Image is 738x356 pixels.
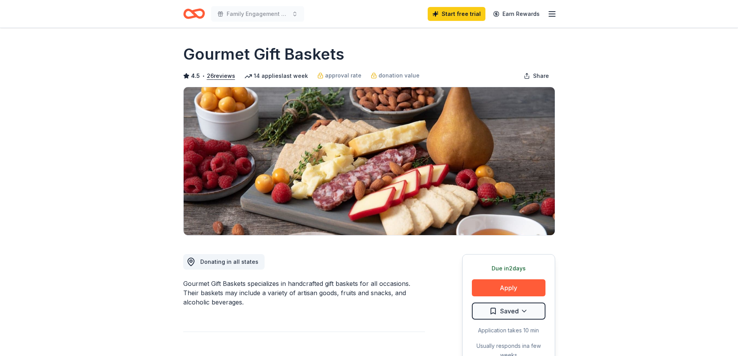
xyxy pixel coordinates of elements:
[227,9,289,19] span: Family Engagement Event
[500,306,519,316] span: Saved
[371,71,420,80] a: donation value
[207,71,235,81] button: 26reviews
[183,43,344,65] h1: Gourmet Gift Baskets
[428,7,485,21] a: Start free trial
[518,68,555,84] button: Share
[211,6,304,22] button: Family Engagement Event
[202,73,205,79] span: •
[378,71,420,80] span: donation value
[244,71,308,81] div: 14 applies last week
[200,258,258,265] span: Donating in all states
[325,71,361,80] span: approval rate
[472,279,545,296] button: Apply
[533,71,549,81] span: Share
[183,279,425,307] div: Gourmet Gift Baskets specializes in handcrafted gift baskets for all occasions. Their baskets may...
[191,71,200,81] span: 4.5
[472,264,545,273] div: Due in 2 days
[489,7,544,21] a: Earn Rewards
[317,71,361,80] a: approval rate
[472,326,545,335] div: Application takes 10 min
[183,5,205,23] a: Home
[472,303,545,320] button: Saved
[184,87,555,235] img: Image for Gourmet Gift Baskets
